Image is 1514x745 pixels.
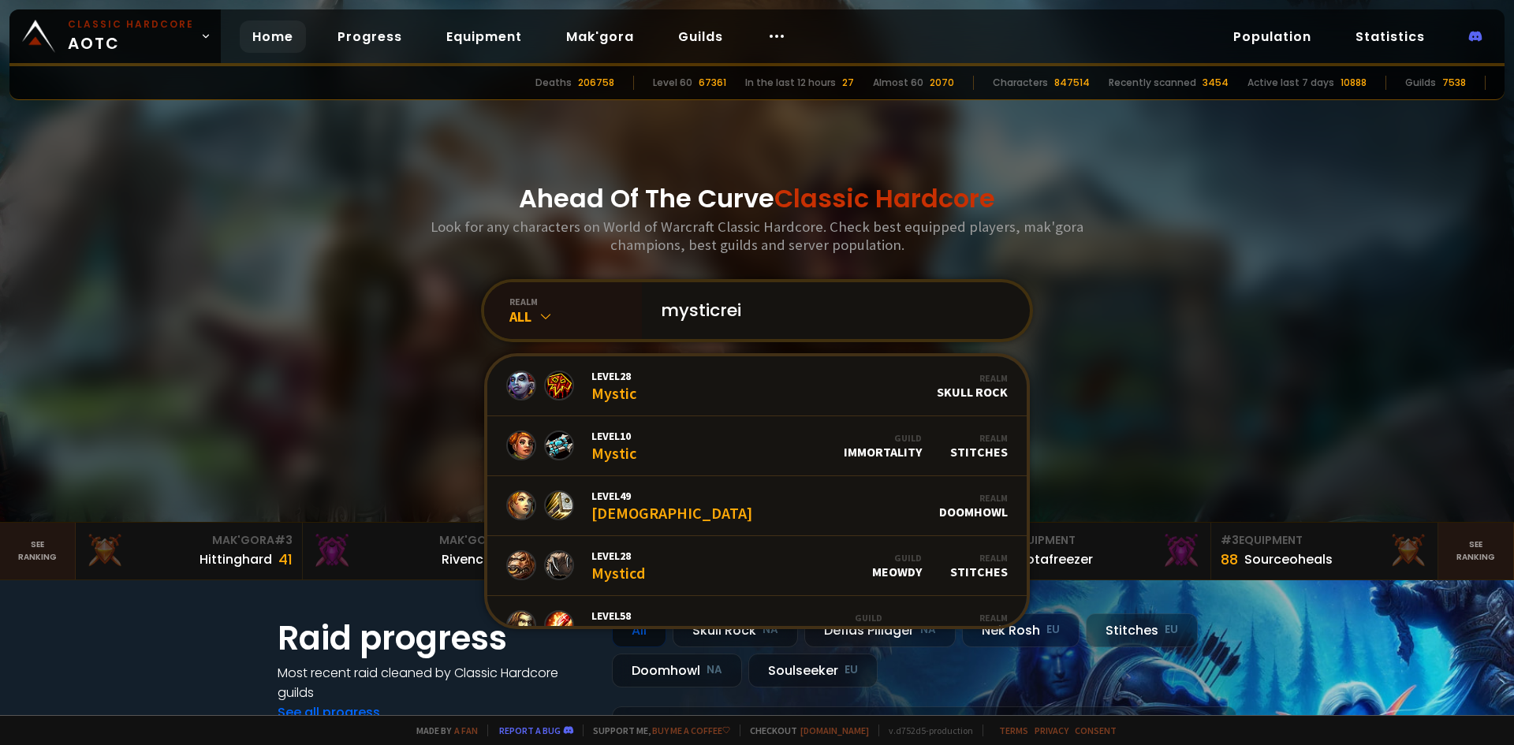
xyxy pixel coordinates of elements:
div: Meowdy [872,552,922,579]
div: Characters [993,76,1048,90]
div: [DEMOGRAPHIC_DATA] [591,609,752,643]
div: Recently scanned [1109,76,1196,90]
div: Mystic [591,369,636,403]
div: Realm [939,492,1008,504]
div: Mak'Gora [312,532,520,549]
div: 88 [1221,549,1238,570]
a: Consent [1075,725,1117,736]
div: Guild [844,432,922,444]
a: Population [1221,20,1324,53]
h4: Most recent raid cleaned by Classic Hardcore guilds [278,663,593,702]
div: Defias Pillager [911,612,1008,639]
span: Level 10 [591,429,636,443]
span: Made by [407,725,478,736]
a: a fan [454,725,478,736]
a: Progress [325,20,415,53]
div: 206758 [578,76,614,90]
div: Mak'Gora [85,532,293,549]
h1: Ahead Of The Curve [519,180,995,218]
div: [DEMOGRAPHIC_DATA] [591,489,752,523]
div: Active last 7 days [1247,76,1334,90]
div: Guilds [1405,76,1436,90]
div: Realm [950,432,1008,444]
div: In the last 12 hours [745,76,836,90]
div: 2070 [930,76,954,90]
a: Home [240,20,306,53]
div: Stitches [1086,613,1198,647]
div: 41 [278,549,293,570]
div: 67361 [699,76,726,90]
a: #3Equipment88Sourceoheals [1211,523,1438,579]
input: Search a character... [651,282,1011,339]
div: Skull Rock [673,613,798,647]
div: Doomhowl [612,654,742,687]
h3: Look for any characters on World of Warcraft Classic Hardcore. Check best equipped players, mak'g... [424,218,1090,254]
a: [DOMAIN_NAME] [800,725,869,736]
a: Report a bug [499,725,561,736]
div: Realm [937,372,1008,384]
a: Mak'Gora#3Hittinghard41 [76,523,303,579]
div: Notafreezer [1017,549,1093,569]
div: Equipment [994,532,1201,549]
div: Equipment [1221,532,1428,549]
div: 7538 [1442,76,1466,90]
div: Stitches [950,432,1008,460]
div: Nek'Rosh [962,613,1080,647]
span: # 3 [1221,532,1239,548]
a: Buy me a coffee [652,725,730,736]
span: # 3 [274,532,293,548]
span: Level 49 [591,489,752,503]
div: 3454 [1203,76,1229,90]
span: Support me, [583,725,730,736]
a: Level49[DEMOGRAPHIC_DATA]RealmDoomhowl [487,476,1027,536]
div: Mystic [591,429,636,463]
a: Level28MysticRealmSkull Rock [487,356,1027,416]
div: Level 60 [653,76,692,90]
div: Demise [840,612,882,639]
span: AOTC [68,17,194,55]
a: Classic HardcoreAOTC [9,9,221,63]
div: Realm [950,552,1008,564]
div: Defias Pillager [804,613,956,647]
a: Level10MysticGuildImmortalityRealmStitches [487,416,1027,476]
a: Seeranking [1438,523,1514,579]
div: realm [509,296,642,307]
small: EU [845,662,858,678]
a: Level28MysticdGuildMeowdyRealmStitches [487,536,1027,596]
small: Classic Hardcore [68,17,194,32]
div: Almost 60 [873,76,923,90]
small: NA [763,622,778,638]
div: Guild [840,612,882,624]
span: Classic Hardcore [774,181,995,216]
a: Statistics [1343,20,1438,53]
span: v. d752d5 - production [878,725,973,736]
div: Immortality [844,432,922,460]
a: #2Equipment88Notafreezer [984,523,1211,579]
div: 27 [842,76,854,90]
a: Privacy [1035,725,1068,736]
a: Mak'Gora#2Rivench100 [303,523,530,579]
span: Level 58 [591,609,752,623]
small: NA [707,662,722,678]
div: Deaths [535,76,572,90]
span: Level 28 [591,549,645,563]
small: EU [1046,622,1060,638]
small: NA [920,622,936,638]
a: Guilds [666,20,736,53]
div: 10888 [1341,76,1367,90]
a: Equipment [434,20,535,53]
a: Terms [999,725,1028,736]
div: Sourceoheals [1244,549,1333,569]
div: Doomhowl [939,492,1008,520]
div: Guild [872,552,922,564]
div: Mysticd [591,549,645,583]
div: Realm [911,612,1008,624]
div: Hittinghard [200,549,272,569]
div: Stitches [950,552,1008,579]
div: Soulseeker [748,654,878,687]
div: Skull Rock [937,372,1008,400]
a: See all progress [278,703,380,721]
div: 847514 [1054,76,1090,90]
div: All [509,307,642,326]
a: Mak'gora [554,20,647,53]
